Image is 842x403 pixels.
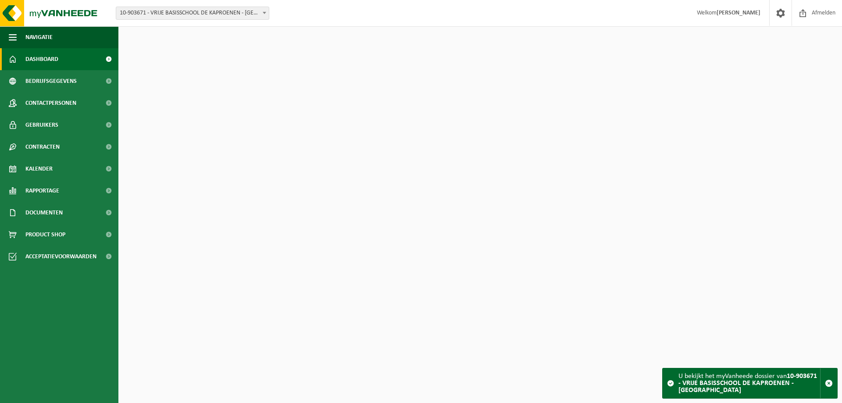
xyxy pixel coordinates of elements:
span: Kalender [25,158,53,180]
span: Navigatie [25,26,53,48]
span: Acceptatievoorwaarden [25,246,96,267]
span: Product Shop [25,224,65,246]
strong: [PERSON_NAME] [717,10,760,16]
span: Documenten [25,202,63,224]
span: Dashboard [25,48,58,70]
span: Bedrijfsgegevens [25,70,77,92]
div: U bekijkt het myVanheede dossier van [678,368,820,398]
span: Contracten [25,136,60,158]
span: Rapportage [25,180,59,202]
span: Gebruikers [25,114,58,136]
span: Contactpersonen [25,92,76,114]
span: 10-903671 - VRIJE BASISSCHOOL DE KAPROENEN - KAPRIJKE [116,7,269,19]
span: 10-903671 - VRIJE BASISSCHOOL DE KAPROENEN - KAPRIJKE [116,7,269,20]
strong: 10-903671 - VRIJE BASISSCHOOL DE KAPROENEN - [GEOGRAPHIC_DATA] [678,373,817,394]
